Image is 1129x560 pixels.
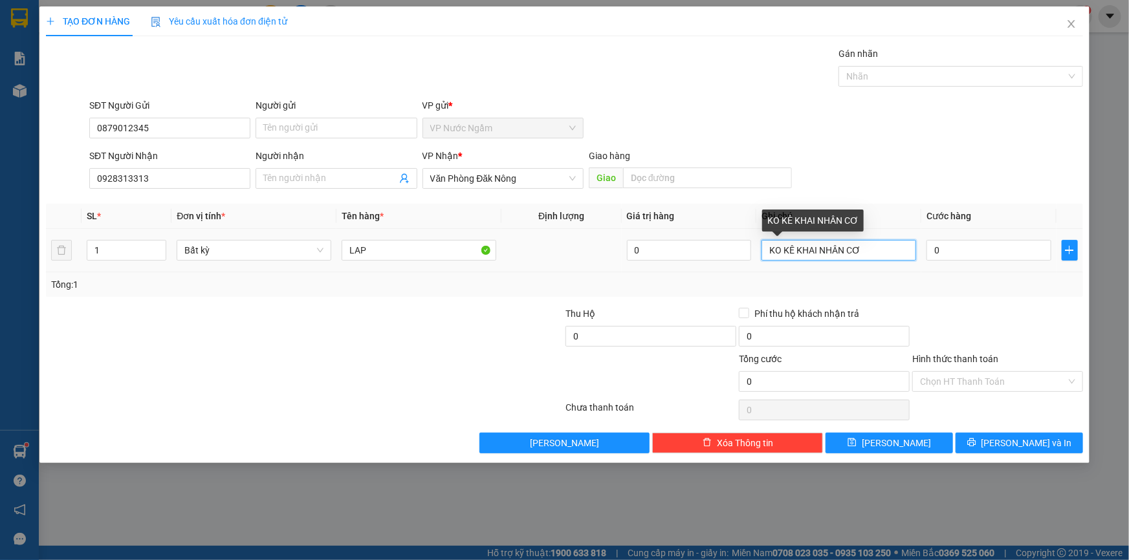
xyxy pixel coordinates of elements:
[87,211,97,221] span: SL
[52,10,116,89] b: Nhà xe Thiên Trung
[151,17,161,27] img: icon
[739,354,782,364] span: Tổng cước
[422,98,584,113] div: VP gửi
[589,167,623,188] span: Giao
[826,433,953,453] button: save[PERSON_NAME]
[981,436,1072,450] span: [PERSON_NAME] và In
[422,151,459,161] span: VP Nhận
[7,92,104,114] h2: D58W6QTM
[177,211,225,221] span: Đơn vị tính
[926,211,971,221] span: Cước hàng
[89,98,250,113] div: SĐT Người Gửi
[717,436,773,450] span: Xóa Thông tin
[89,149,250,163] div: SĐT Người Nhận
[848,438,857,448] span: save
[430,169,576,188] span: Văn Phòng Đăk Nông
[342,211,384,221] span: Tên hàng
[565,400,738,423] div: Chưa thanh toán
[538,211,584,221] span: Định lượng
[51,277,436,292] div: Tổng: 1
[1062,240,1078,261] button: plus
[627,211,675,221] span: Giá trị hàng
[184,241,323,260] span: Bất kỳ
[151,16,287,27] span: Yêu cầu xuất hóa đơn điện tử
[627,240,752,261] input: 0
[565,308,595,319] span: Thu Hộ
[1053,6,1090,43] button: Close
[46,17,55,26] span: plus
[342,240,496,261] input: VD: Bàn, Ghế
[652,433,823,453] button: deleteXóa Thông tin
[703,438,712,448] span: delete
[623,167,792,188] input: Dọc đường
[1062,245,1077,255] span: plus
[862,436,931,450] span: [PERSON_NAME]
[399,173,410,184] span: user-add
[762,240,916,261] input: Ghi Chú
[46,16,130,27] span: TẠO ĐƠN HÀNG
[7,19,45,84] img: logo.jpg
[749,307,864,321] span: Phí thu hộ khách nhận trả
[762,210,864,232] div: KO KÊ KHAI NHÂN CƠ
[912,354,998,364] label: Hình thức thanh toán
[430,118,576,138] span: VP Nước Ngầm
[479,433,650,453] button: [PERSON_NAME]
[589,151,630,161] span: Giao hàng
[256,149,417,163] div: Người nhận
[756,204,921,229] th: Ghi chú
[68,92,312,174] h2: VP Nhận: VP Buôn Ma Thuột
[51,240,72,261] button: delete
[956,433,1083,453] button: printer[PERSON_NAME] và In
[967,438,976,448] span: printer
[530,436,599,450] span: [PERSON_NAME]
[173,10,312,32] b: [DOMAIN_NAME]
[839,48,878,59] label: Gán nhãn
[1066,19,1077,29] span: close
[256,98,417,113] div: Người gửi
